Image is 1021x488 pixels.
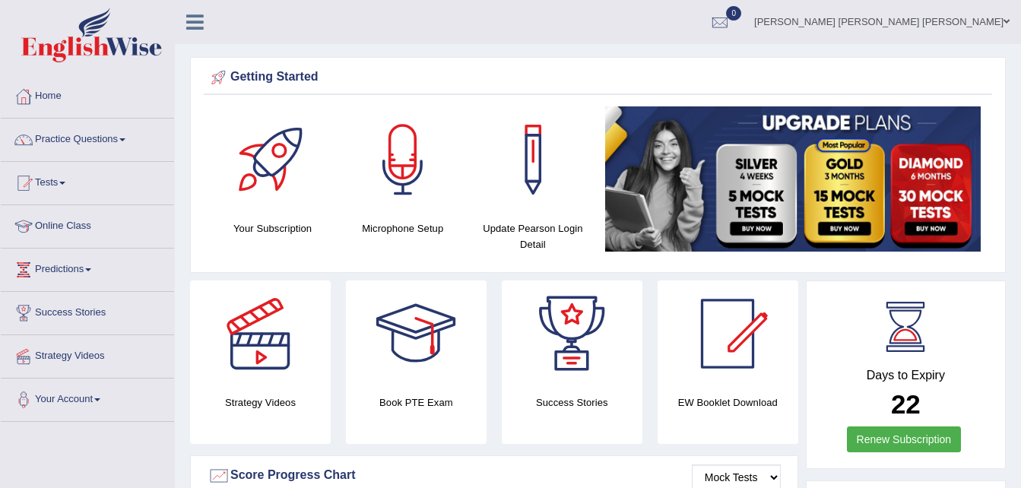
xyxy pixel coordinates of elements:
a: Tests [1,162,174,200]
a: Predictions [1,249,174,287]
h4: Your Subscription [215,220,330,236]
div: Getting Started [208,66,988,89]
a: Renew Subscription [847,426,962,452]
a: Success Stories [1,292,174,330]
h4: Days to Expiry [823,369,988,382]
a: Strategy Videos [1,335,174,373]
span: 0 [726,6,741,21]
a: Your Account [1,379,174,417]
a: Online Class [1,205,174,243]
h4: EW Booklet Download [658,395,798,410]
a: Home [1,75,174,113]
div: Score Progress Chart [208,464,781,487]
h4: Book PTE Exam [346,395,487,410]
img: small5.jpg [605,106,981,252]
h4: Strategy Videos [190,395,331,410]
a: Practice Questions [1,119,174,157]
h4: Update Pearson Login Detail [475,220,590,252]
h4: Microphone Setup [345,220,460,236]
b: 22 [891,389,921,419]
h4: Success Stories [502,395,642,410]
